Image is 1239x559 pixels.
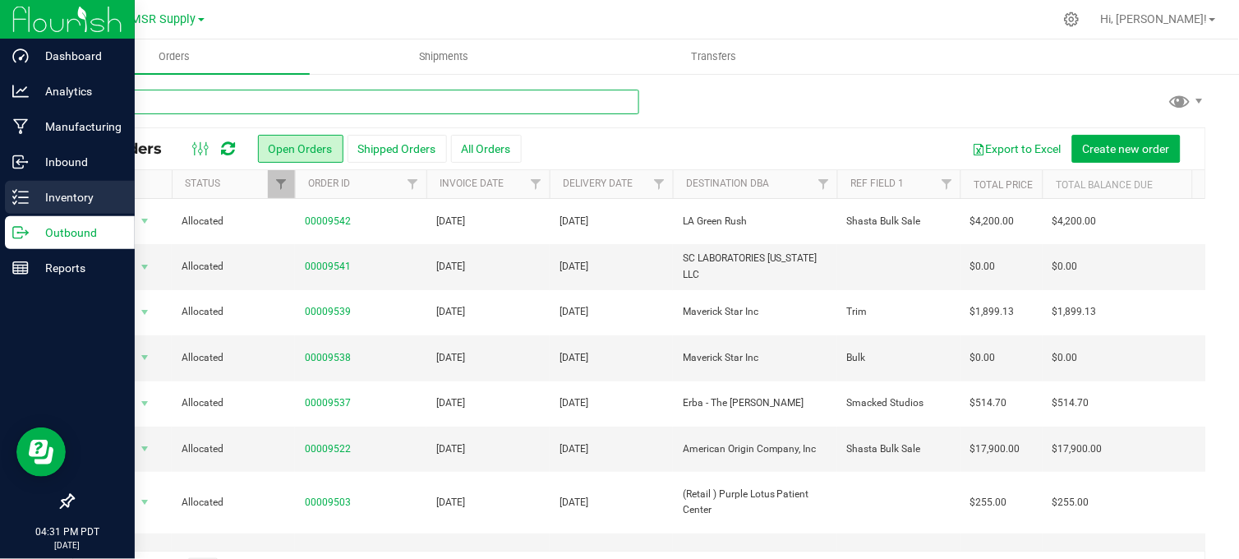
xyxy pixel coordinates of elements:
span: [DATE] [560,214,588,229]
span: Orders [136,49,212,64]
p: Analytics [29,81,127,101]
span: Allocated [182,495,285,510]
span: [DATE] [436,259,465,275]
span: Allocated [182,395,285,411]
a: Order ID [308,178,350,189]
span: Hi, [PERSON_NAME]! [1101,12,1208,25]
span: Allocated [182,304,285,320]
a: 00009538 [305,350,351,366]
a: Filter [523,170,550,198]
span: (Retail ) Purple Lotus Patient Center [683,487,827,518]
a: 00009537 [305,395,351,411]
inline-svg: Dashboard [12,48,29,64]
span: [DATE] [436,304,465,320]
p: Dashboard [29,46,127,66]
a: 00009542 [305,214,351,229]
span: Transfers [670,49,759,64]
a: 00009522 [305,441,351,457]
span: $0.00 [970,259,996,275]
a: 00009539 [305,304,351,320]
a: Filter [268,170,295,198]
span: Bulk [847,350,866,366]
inline-svg: Inbound [12,154,29,170]
button: Export to Excel [962,135,1072,163]
p: Inbound [29,152,127,172]
span: American Origin Company, Inc [683,441,827,457]
a: Orders [39,39,310,74]
span: select [135,346,155,369]
span: $4,200.00 [970,214,1015,229]
button: Create new order [1072,135,1181,163]
p: Manufacturing [29,117,127,136]
span: Allocated [182,259,285,275]
span: [DATE] [436,495,465,510]
span: [DATE] [560,495,588,510]
a: Status [185,178,220,189]
a: Delivery Date [563,178,633,189]
span: Maverick Star Inc [683,304,827,320]
p: [DATE] [7,539,127,552]
span: $1,899.13 [970,304,1015,320]
span: MSR Supply [131,12,196,26]
div: Manage settings [1062,12,1082,27]
a: Ref Field 1 [850,178,904,189]
span: [DATE] [436,441,465,457]
span: [DATE] [560,441,588,457]
a: Shipments [310,39,580,74]
span: select [135,392,155,415]
inline-svg: Outbound [12,224,29,241]
inline-svg: Inventory [12,189,29,206]
span: Allocated [182,441,285,457]
span: [DATE] [436,214,465,229]
a: Filter [646,170,673,198]
span: $514.70 [970,395,1007,411]
button: All Orders [451,135,522,163]
span: Allocated [182,214,285,229]
inline-svg: Analytics [12,83,29,99]
span: Shasta Bulk Sale [847,441,921,457]
a: Destination DBA [686,178,769,189]
a: Total Price [974,179,1033,191]
span: $514.70 [1052,395,1089,411]
span: $1,899.13 [1052,304,1097,320]
span: select [135,210,155,233]
span: select [135,491,155,514]
span: [DATE] [560,304,588,320]
span: Shasta Bulk Sale [847,214,921,229]
span: LA Green Rush [683,214,827,229]
span: select [135,437,155,460]
button: Open Orders [258,135,343,163]
inline-svg: Manufacturing [12,118,29,135]
a: Invoice Date [440,178,504,189]
span: Shipments [398,49,491,64]
a: Filter [810,170,837,198]
span: $0.00 [970,350,996,366]
a: Filter [933,170,960,198]
span: SC LABORATORIES [US_STATE] LLC [683,251,827,282]
p: 04:31 PM PDT [7,524,127,539]
span: $255.00 [970,495,1007,510]
a: Transfers [579,39,850,74]
a: Filter [399,170,426,198]
input: Search Order ID, Destination, Customer PO... [72,90,639,114]
span: Allocated [182,350,285,366]
span: $0.00 [1052,350,1078,366]
span: Smacked Studios [847,395,924,411]
span: select [135,256,155,279]
span: [DATE] [560,259,588,275]
span: [DATE] [560,350,588,366]
span: $0.00 [1052,259,1078,275]
span: Create new order [1083,142,1170,155]
span: $4,200.00 [1052,214,1097,229]
span: [DATE] [560,395,588,411]
iframe: Resource center [16,427,66,477]
a: 00009503 [305,495,351,510]
span: [DATE] [436,350,465,366]
span: $255.00 [1052,495,1089,510]
span: $17,900.00 [970,441,1020,457]
span: Trim [847,304,868,320]
inline-svg: Reports [12,260,29,276]
span: [DATE] [436,395,465,411]
span: $17,900.00 [1052,441,1103,457]
p: Inventory [29,187,127,207]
